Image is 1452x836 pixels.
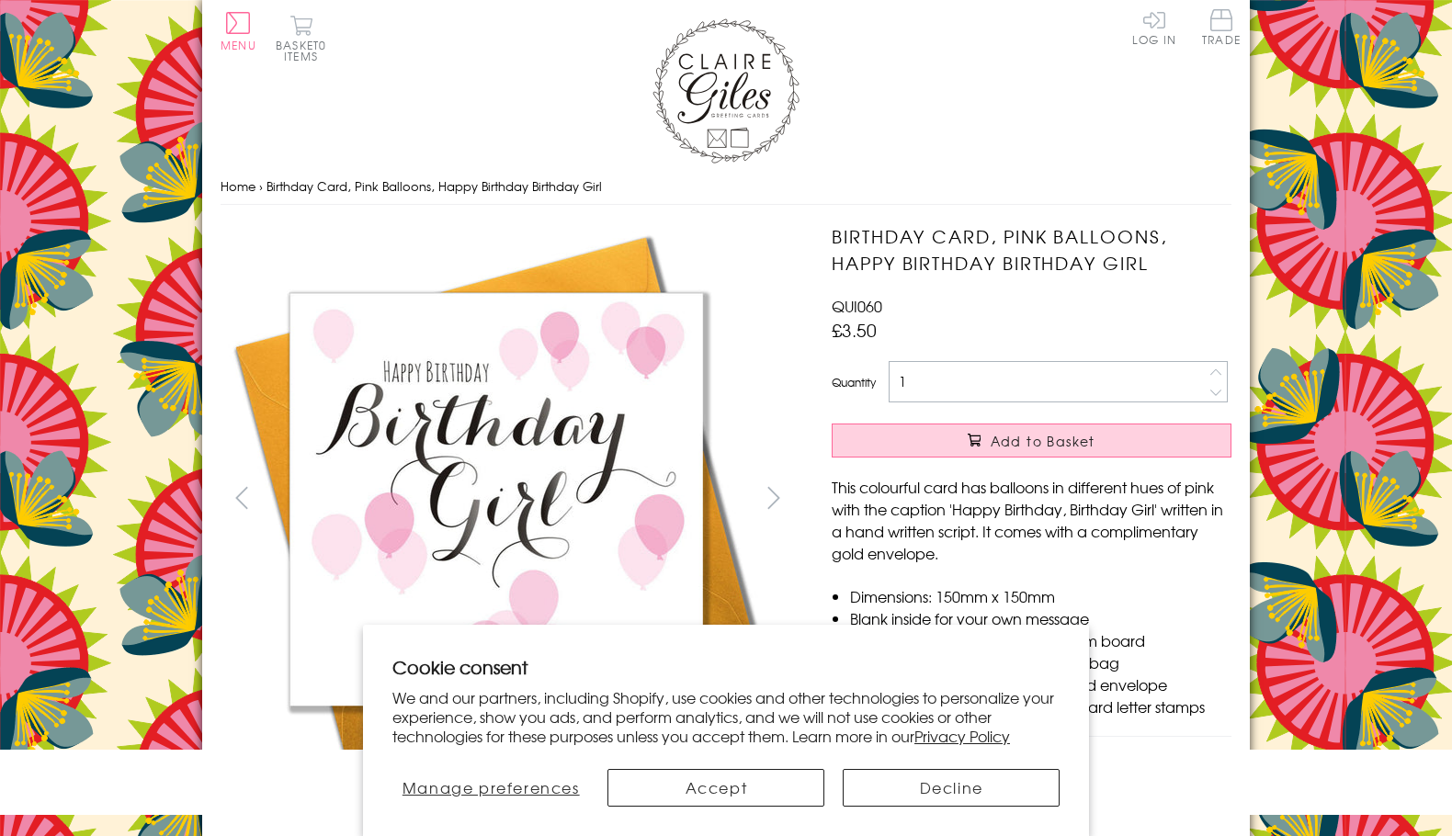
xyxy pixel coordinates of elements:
[1202,9,1241,49] a: Trade
[221,177,255,195] a: Home
[832,374,876,390] label: Quantity
[221,12,256,51] button: Menu
[832,317,877,343] span: £3.50
[1202,9,1241,45] span: Trade
[392,688,1060,745] p: We and our partners, including Shopify, use cookies and other technologies to personalize your ex...
[284,37,326,64] span: 0 items
[850,585,1231,607] li: Dimensions: 150mm x 150mm
[607,769,824,807] button: Accept
[221,37,256,53] span: Menu
[1132,9,1176,45] a: Log In
[914,725,1010,747] a: Privacy Policy
[221,168,1231,206] nav: breadcrumbs
[259,177,263,195] span: ›
[221,477,262,518] button: prev
[832,424,1231,458] button: Add to Basket
[403,776,580,798] span: Manage preferences
[267,177,602,195] span: Birthday Card, Pink Balloons, Happy Birthday Birthday Girl
[832,295,882,317] span: QUI060
[392,769,589,807] button: Manage preferences
[276,15,326,62] button: Basket0 items
[832,223,1231,277] h1: Birthday Card, Pink Balloons, Happy Birthday Birthday Girl
[850,607,1231,629] li: Blank inside for your own message
[652,18,800,164] img: Claire Giles Greetings Cards
[221,223,772,774] img: Birthday Card, Pink Balloons, Happy Birthday Birthday Girl
[832,476,1231,564] p: This colourful card has balloons in different hues of pink with the caption 'Happy Birthday, Birt...
[991,432,1095,450] span: Add to Basket
[843,769,1060,807] button: Decline
[392,654,1060,680] h2: Cookie consent
[754,477,795,518] button: next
